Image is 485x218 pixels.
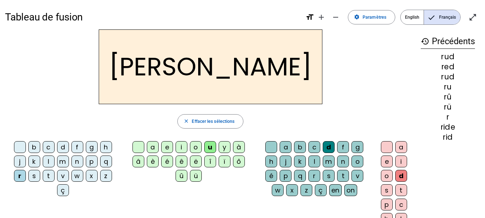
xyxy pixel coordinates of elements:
div: e [381,156,393,167]
div: p [280,170,292,182]
div: o [351,156,363,167]
div: a [147,141,159,153]
mat-icon: format_size [306,13,314,22]
button: Effacer les sélections [177,114,244,129]
div: c [395,199,407,210]
div: n [337,156,349,167]
button: Paramètres [348,10,395,24]
div: ô [233,156,245,167]
div: f [337,141,349,153]
div: k [294,156,306,167]
div: é [161,156,173,167]
div: en [329,184,342,196]
mat-icon: history [421,37,429,46]
div: v [57,170,69,182]
div: t [43,170,55,182]
div: t [337,170,349,182]
div: p [381,199,393,210]
div: b [28,141,40,153]
div: ç [57,184,69,196]
div: on [344,184,357,196]
div: e [161,141,173,153]
div: g [86,141,98,153]
h1: Tableau de fusion [5,7,300,27]
div: s [323,170,335,182]
mat-icon: settings [354,14,360,20]
div: h [100,141,112,153]
div: l [308,156,320,167]
div: r [308,170,320,182]
mat-icon: add [317,13,326,22]
div: ë [190,156,202,167]
div: u [204,141,216,153]
div: r [14,170,26,182]
div: j [280,156,292,167]
div: à [233,141,245,153]
div: w [272,184,284,196]
div: m [57,156,69,167]
div: j [14,156,26,167]
div: d [395,170,407,182]
span: Effacer les sélections [192,118,234,125]
mat-button-toggle-group: Language selection [400,10,461,25]
button: Entrer en plein écran [466,10,480,24]
div: t [395,184,407,196]
mat-icon: open_in_full [468,13,477,22]
div: g [351,141,363,153]
div: z [100,170,112,182]
div: f [71,141,83,153]
div: o [190,141,202,153]
mat-icon: close [183,119,189,124]
div: ï [219,156,230,167]
h2: [PERSON_NAME] [99,29,322,104]
div: rud [421,53,475,60]
div: i [395,156,407,167]
div: k [28,156,40,167]
button: Diminuer la taille de la police [328,10,343,24]
span: Paramètres [363,14,386,21]
div: rü [421,103,475,111]
div: a [280,141,292,153]
div: é [265,170,277,182]
div: x [286,184,298,196]
div: x [86,170,98,182]
div: h [265,156,277,167]
div: rid [421,133,475,141]
div: q [294,170,306,182]
div: m [323,156,335,167]
div: û [176,170,187,182]
div: b [294,141,306,153]
div: l [43,156,55,167]
div: è [147,156,159,167]
div: â [132,156,144,167]
div: w [71,170,83,182]
div: ru [421,83,475,91]
div: r [421,113,475,121]
span: Français [424,10,460,24]
div: rû [421,93,475,101]
div: n [71,156,83,167]
div: q [100,156,112,167]
div: i [176,141,187,153]
mat-icon: remove [331,13,340,22]
div: y [219,141,230,153]
div: ê [176,156,187,167]
div: î [204,156,216,167]
div: z [300,184,312,196]
div: a [395,141,407,153]
div: c [43,141,55,153]
span: English [401,10,424,24]
div: s [28,170,40,182]
div: o [381,170,393,182]
div: ç [315,184,327,196]
div: ride [421,123,475,131]
div: ü [190,170,202,182]
div: v [351,170,363,182]
div: s [381,184,393,196]
h3: Précédents [421,34,475,49]
div: c [308,141,320,153]
button: Augmenter la taille de la police [314,10,328,24]
div: rud [421,73,475,80]
div: red [421,63,475,70]
div: p [86,156,98,167]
